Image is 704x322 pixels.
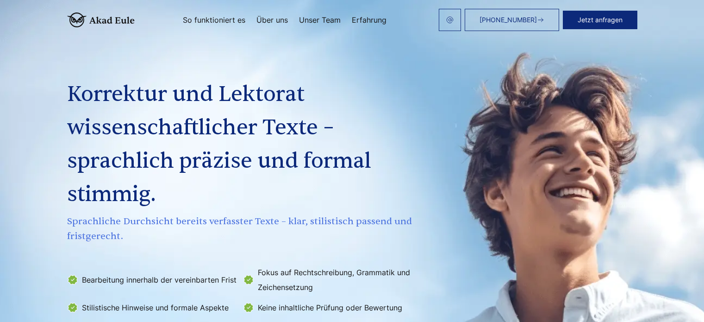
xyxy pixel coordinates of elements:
a: [PHONE_NUMBER] [465,9,559,31]
li: Keine inhaltliche Prüfung oder Bewertung [243,300,413,315]
li: Bearbeitung innerhalb der vereinbarten Frist [67,265,237,295]
a: So funktioniert es [183,16,245,24]
a: Erfahrung [352,16,386,24]
span: Sprachliche Durchsicht bereits verfasster Texte – klar, stilistisch passend und fristgerecht. [67,214,415,244]
h1: Korrektur und Lektorat wissenschaftlicher Texte – sprachlich präzise und formal stimmig. [67,78,415,211]
span: [PHONE_NUMBER] [480,16,537,24]
a: Über uns [256,16,288,24]
a: Unser Team [299,16,341,24]
img: email [446,16,454,24]
button: Jetzt anfragen [563,11,637,29]
li: Fokus auf Rechtschreibung, Grammatik und Zeichensetzung [243,265,413,295]
li: Stilistische Hinweise und formale Aspekte [67,300,237,315]
img: logo [67,13,135,27]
